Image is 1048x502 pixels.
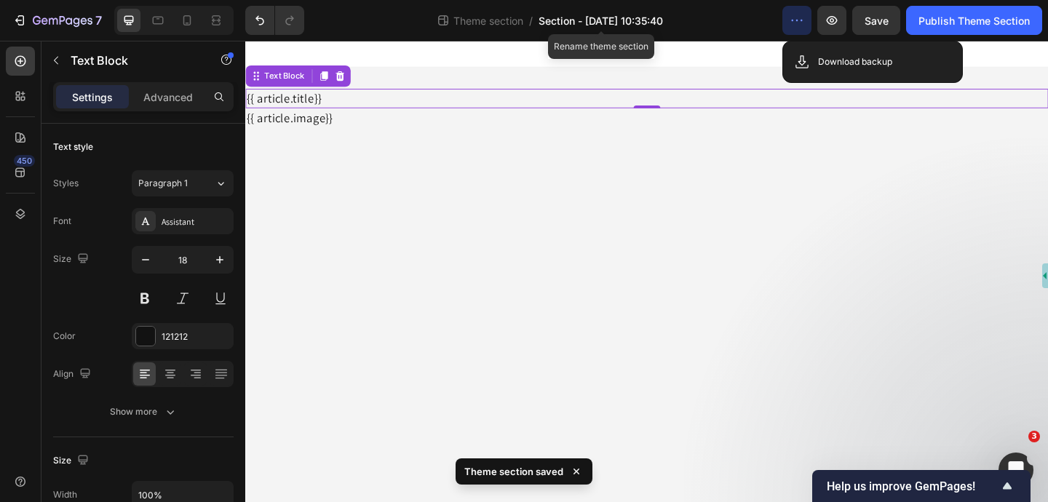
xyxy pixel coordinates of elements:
button: Show survey - Help us improve GemPages! [827,477,1016,495]
p: Download backup [818,55,892,69]
div: Styles [53,177,79,190]
p: 7 [95,12,102,29]
div: Size [53,250,92,269]
p: Theme section saved [464,464,563,479]
span: Paragraph 1 [138,177,188,190]
iframe: To enrich screen reader interactions, please activate Accessibility in Grammarly extension settings [245,41,1048,502]
span: Save [865,15,889,27]
p: Settings [72,89,113,105]
span: Theme section [450,13,526,28]
div: 121212 [162,330,230,343]
div: Align [53,364,94,384]
div: Undo/Redo [245,6,304,35]
p: Text Block [71,52,194,69]
span: / [529,13,533,28]
span: 3 [1028,431,1040,442]
div: Size [53,451,92,471]
button: Save [852,6,900,35]
p: {{ article.title}} [1,54,872,72]
div: Text Block [17,32,67,45]
span: Help us improve GemPages! [827,479,999,493]
button: Publish Theme Section [906,6,1042,35]
div: 450 [14,155,35,167]
span: Section - [DATE] 10:35:40 [539,13,663,28]
div: Width [53,488,77,501]
button: Paragraph 1 [132,170,234,196]
div: Text style [53,140,93,154]
iframe: Intercom live chat [999,453,1033,487]
p: Advanced [143,89,193,105]
div: Assistant [162,215,230,228]
div: Publish Theme Section [918,13,1030,28]
div: Color [53,330,76,343]
div: Show more [110,405,178,419]
p: {{ article.image}} [1,75,872,93]
div: Font [53,215,71,228]
button: Show more [53,399,234,425]
button: 7 [6,6,108,35]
